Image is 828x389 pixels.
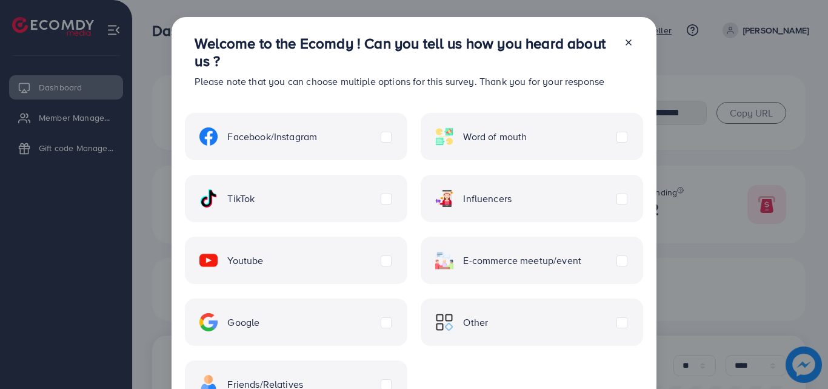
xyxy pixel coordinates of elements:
[195,74,613,89] p: Please note that you can choose multiple options for this survey. Thank you for your response
[463,192,512,206] span: Influencers
[199,251,218,269] img: ic-youtube.715a0ca2.svg
[227,254,263,268] span: Youtube
[463,254,581,268] span: E-commerce meetup/event
[227,316,259,330] span: Google
[199,127,218,146] img: ic-facebook.134605ef.svg
[435,127,453,146] img: ic-word-of-mouth.a439123d.svg
[435,189,453,208] img: ic-influencers.a620ad43.svg
[195,35,613,70] h3: Welcome to the Ecomdy ! Can you tell us how you heard about us ?
[227,192,255,206] span: TikTok
[463,130,527,144] span: Word of mouth
[199,189,218,208] img: ic-tiktok.4b20a09a.svg
[435,251,453,269] img: ic-ecommerce.d1fa3848.svg
[463,316,488,330] span: Other
[435,313,453,331] img: ic-other.99c3e012.svg
[227,130,317,144] span: Facebook/Instagram
[199,313,218,331] img: ic-google.5bdd9b68.svg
